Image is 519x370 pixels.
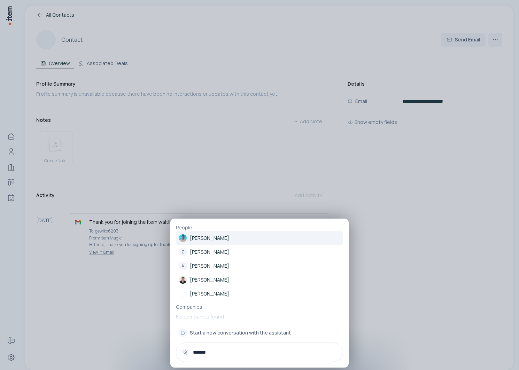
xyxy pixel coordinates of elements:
[176,224,343,231] p: People
[176,304,343,310] p: Companies
[176,245,343,259] a: Z[PERSON_NAME]
[176,231,343,245] a: [PERSON_NAME]
[176,310,343,323] p: No companies found
[190,276,229,283] p: [PERSON_NAME]
[176,273,343,287] a: [PERSON_NAME]
[179,248,187,256] div: Z
[176,259,343,273] a: A[PERSON_NAME]
[179,290,187,298] img: Daniel Farrell
[190,249,229,255] p: [PERSON_NAME]
[190,290,229,297] p: [PERSON_NAME]
[170,219,349,368] div: PeopleBruno Santos[PERSON_NAME]Z[PERSON_NAME]A[PERSON_NAME]Alvaro Morales[PERSON_NAME]Daniel Farr...
[179,234,187,242] img: Bruno Santos
[179,262,187,270] div: A
[179,276,187,284] img: Alvaro Morales
[176,326,343,340] button: Start a new conversation with the assistant
[190,329,291,336] span: Start a new conversation with the assistant
[176,287,343,301] a: [PERSON_NAME]
[190,235,229,242] p: [PERSON_NAME]
[190,262,229,269] p: [PERSON_NAME]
